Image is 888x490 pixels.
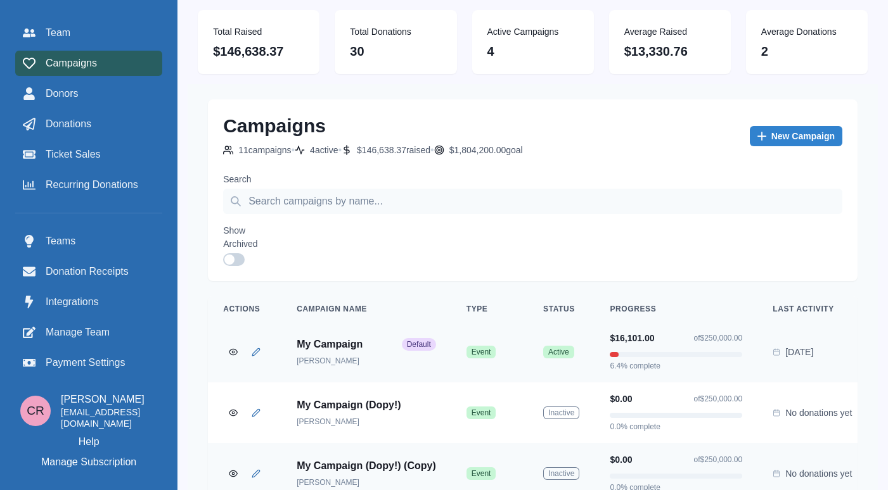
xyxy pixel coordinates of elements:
span: Inactive [543,406,579,419]
p: Last Activity [773,304,834,314]
p: My Campaign [297,338,397,351]
span: Donors [46,86,79,101]
a: Help [79,434,100,449]
button: View Campaign [223,342,243,362]
p: $146,638.37 raised [357,144,430,157]
p: 11 campaign s [238,144,291,157]
button: Edit Campaign [246,342,266,362]
button: Edit Campaign [246,403,266,423]
button: Edit Campaign [246,463,266,484]
p: $0.00 [610,393,632,405]
a: Integrations [15,289,162,315]
p: [PERSON_NAME] [297,356,359,367]
p: Campaign Name [297,304,367,314]
p: Type [467,304,488,314]
span: Payment Settings [46,355,125,370]
p: of $250,000.00 [693,393,742,405]
p: 4 active [310,144,338,157]
a: Donors [15,81,162,106]
p: Total Donations [350,25,441,39]
th: Actions [208,296,281,322]
p: Average Donations [761,25,853,39]
span: event [467,346,496,358]
p: Progress [610,304,656,314]
p: $1,804,200.00 goal [449,144,523,157]
p: $0.00 [610,453,632,466]
p: • [338,142,342,158]
a: Payment Settings [15,350,162,375]
p: [PERSON_NAME] [61,392,157,407]
span: Default [402,338,436,351]
a: Team [15,20,162,46]
span: event [467,406,496,419]
p: 0.0 % complete [610,420,660,433]
p: Average Raised [624,25,716,39]
p: [EMAIL_ADDRESS][DOMAIN_NAME] [61,407,157,429]
p: No donations yet [785,467,852,480]
p: [DATE] [785,346,813,358]
p: [PERSON_NAME] [297,477,359,488]
span: Campaigns [46,56,97,71]
span: event [467,467,496,480]
span: Manage Team [46,325,110,340]
p: $16,101.00 [610,332,654,344]
label: Show Archived [223,224,257,251]
p: [PERSON_NAME] [297,417,359,427]
h2: 4 [487,44,579,59]
span: Teams [46,234,75,249]
button: View Campaign [223,463,243,484]
a: Donation Receipts [15,259,162,284]
a: Donations [15,111,162,137]
a: Campaigns [15,51,162,76]
span: Active [543,346,574,358]
p: • [430,142,434,158]
p: My Campaign (Dopy!) (Copy) [297,460,436,472]
p: Active Campaigns [487,25,579,39]
a: Teams [15,229,162,254]
p: Total Raised [213,25,304,39]
button: View Campaign [223,403,243,423]
a: Manage Team [15,320,162,345]
label: Search [223,173,835,186]
p: Status [543,304,575,314]
p: My Campaign (Dopy!) [297,399,436,411]
span: Team [46,25,70,41]
p: Manage Subscription [41,455,136,470]
h2: $146,638.37 [213,44,304,59]
a: New Campaign [750,126,842,146]
div: Connor Reaumond [27,405,44,417]
span: Inactive [543,467,579,480]
a: Ticket Sales [15,142,162,167]
p: 6.4 % complete [610,360,660,372]
a: Recurring Donations [15,172,162,198]
h2: 2 [761,44,853,59]
h2: $13,330.76 [624,44,716,59]
input: Search campaigns by name... [223,189,842,214]
span: Recurring Donations [46,177,138,192]
p: No donations yet [785,406,852,419]
h2: 30 [350,44,441,59]
span: Donations [46,116,91,132]
span: Donation Receipts [46,264,129,279]
span: Ticket Sales [46,147,101,162]
span: Integrations [46,294,99,310]
p: of $250,000.00 [693,332,742,344]
p: of $250,000.00 [693,453,742,466]
h2: Campaigns [223,115,326,137]
p: • [291,142,295,158]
